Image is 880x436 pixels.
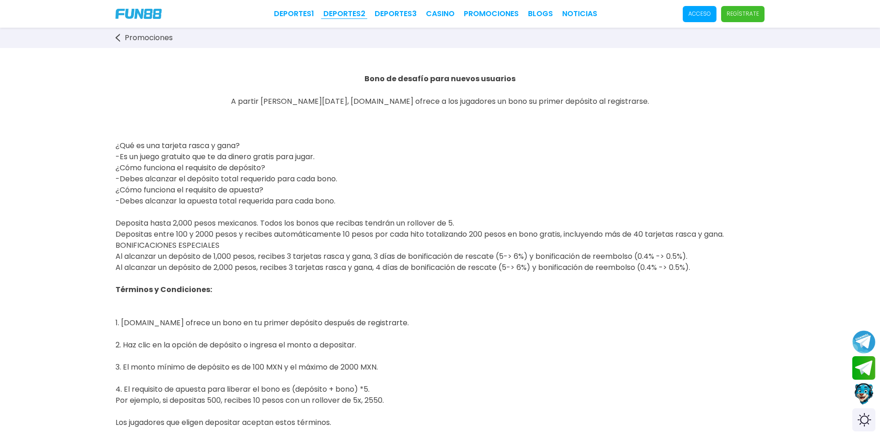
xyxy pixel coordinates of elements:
a: CASINO [426,8,455,19]
p: Acceso [688,10,711,18]
a: Deportes1 [274,8,314,19]
a: Deportes3 [375,8,417,19]
span: 2. Haz clic en la opción de depósito o ingresa el monto a depositar. [115,340,356,350]
a: Promociones [115,32,182,43]
a: NOTICIAS [562,8,597,19]
p: Regístrate [727,10,759,18]
span: Promociones [125,32,173,43]
button: Contact customer service [852,382,875,406]
a: Promociones [464,8,519,19]
img: Company Logo [115,9,162,19]
span: 1. [DOMAIN_NAME] ofrece un bono en tu primer depósito después de registrarte. [115,317,409,328]
span: Términos y Condiciones: [115,284,212,295]
div: Switch theme [852,408,875,431]
span: ¿Qué es una tarjeta rasca y gana? -Es un juego gratuito que te da dinero gratis para jugar. ¿Cómo... [115,140,337,206]
span: Deposita hasta 2,000 pesos mexicanos. Todos los bonos que recibas tendrán un rollover de 5. Depos... [115,218,724,273]
button: Join telegram [852,356,875,380]
span: A partir [PERSON_NAME][DATE], [DOMAIN_NAME] ofrece a los jugadores un bono su primer depósito al ... [231,96,649,107]
button: Join telegram channel [852,330,875,354]
strong: Bono de desafío para nuevos usuarios [364,73,516,84]
a: Deportes2 [323,8,365,19]
a: BLOGS [528,8,553,19]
